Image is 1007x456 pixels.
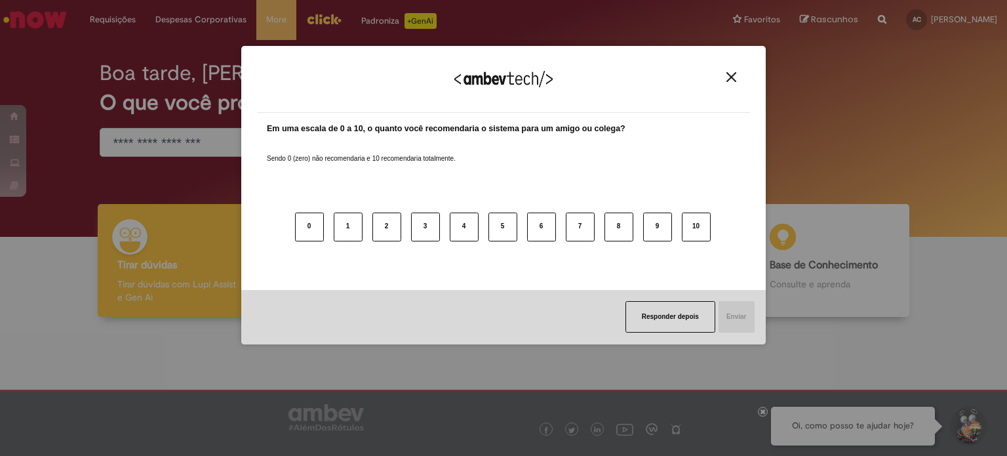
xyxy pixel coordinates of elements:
button: 2 [372,213,401,241]
button: Close [722,72,740,83]
button: 9 [643,213,672,241]
button: 0 [295,213,324,241]
button: 6 [527,213,556,241]
button: 3 [411,213,440,241]
button: 4 [450,213,479,241]
button: 5 [488,213,517,241]
img: Close [726,72,736,82]
button: 8 [604,213,633,241]
label: Sendo 0 (zero) não recomendaria e 10 recomendaria totalmente. [267,138,456,163]
button: Responder depois [625,301,715,333]
button: 7 [566,213,595,241]
label: Em uma escala de 0 a 10, o quanto você recomendaria o sistema para um amigo ou colega? [267,123,625,135]
button: 10 [682,213,711,241]
button: 1 [334,213,363,241]
img: Logo Ambevtech [454,71,553,87]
